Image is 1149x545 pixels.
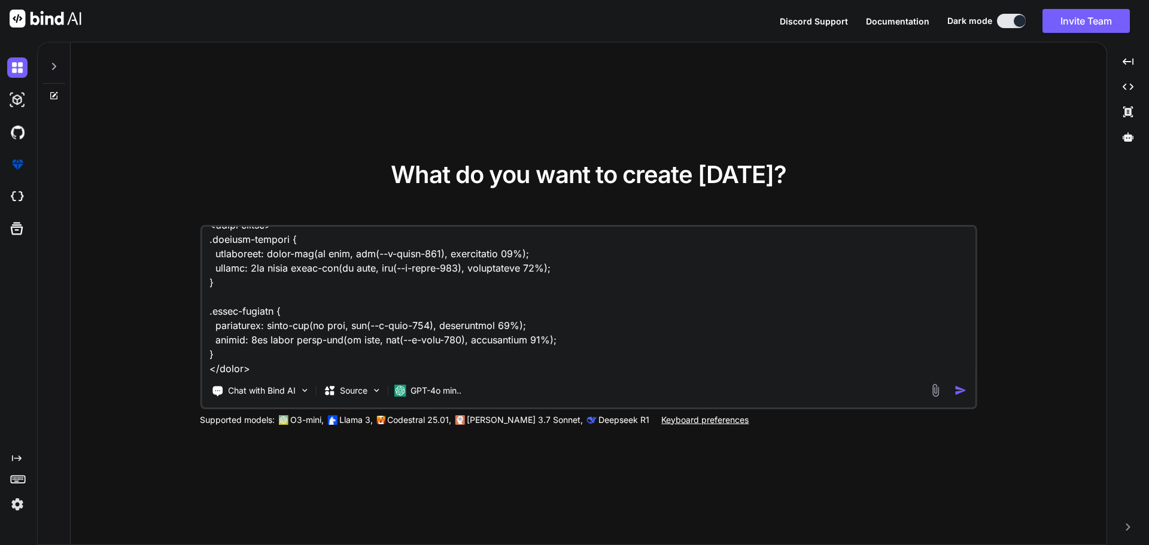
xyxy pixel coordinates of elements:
[228,385,296,397] p: Chat with Bind AI
[955,384,967,397] img: icon
[290,414,324,426] p: O3-mini,
[1042,9,1130,33] button: Invite Team
[780,16,848,26] span: Discord Support
[200,414,275,426] p: Supported models:
[10,10,81,28] img: Bind AI
[866,16,929,26] span: Documentation
[411,385,461,397] p: GPT-4o min..
[394,385,406,397] img: GPT-4o mini
[929,383,943,397] img: attachment
[661,414,749,426] p: Keyboard preferences
[7,122,28,142] img: githubDark
[467,414,583,426] p: [PERSON_NAME] 3.7 Sonnet,
[278,415,288,425] img: GPT-4
[299,385,309,395] img: Pick Tools
[327,415,337,425] img: Llama2
[866,15,929,28] button: Documentation
[339,414,373,426] p: Llama 3,
[598,414,649,426] p: Deepseek R1
[340,385,367,397] p: Source
[7,90,28,110] img: darkAi-studio
[7,154,28,175] img: premium
[947,15,992,27] span: Dark mode
[371,385,381,395] img: Pick Models
[202,227,975,375] textarea: lorem ipsu dolorsitam-consect.adi <elitse doeiu temp="in"> utlabo { etdolorEmagnaa, enimadmInimve...
[7,187,28,207] img: cloudideIcon
[391,160,786,189] span: What do you want to create [DATE]?
[387,414,451,426] p: Codestral 25.01,
[455,415,464,425] img: claude
[780,15,848,28] button: Discord Support
[586,415,596,425] img: claude
[7,57,28,78] img: darkChat
[376,416,385,424] img: Mistral-AI
[7,494,28,514] img: settings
